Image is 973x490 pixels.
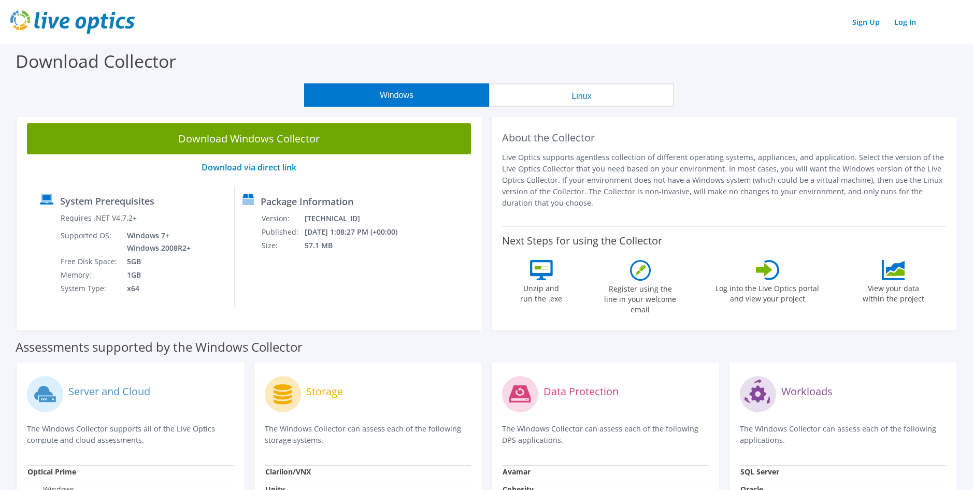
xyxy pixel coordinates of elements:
td: Size: [261,239,304,252]
td: x64 [119,282,193,295]
a: Sign Up [847,15,885,30]
label: Unzip and run the .exe [518,280,565,304]
a: Download via direct link [202,162,296,173]
p: The Windows Collector can assess each of the following DPS applications. [502,423,709,446]
td: Supported OS: [60,229,119,255]
label: Assessments supported by the Windows Collector [16,342,303,352]
label: Log into the Live Optics portal and view your project [715,280,820,304]
p: Live Optics supports agentless collection of different operating systems, appliances, and applica... [502,152,946,209]
label: View your data within the project [856,280,931,304]
button: Windows [304,83,489,107]
td: [TECHNICAL_ID] [304,212,411,225]
label: System Prerequisites [60,196,154,206]
td: [DATE] 1:08:27 PM (+00:00) [304,225,411,239]
td: System Type: [60,282,119,295]
label: Data Protection [543,386,619,397]
label: Package Information [261,196,353,207]
td: Version: [261,212,304,225]
strong: Clariion/VNX [265,467,311,477]
label: Storage [306,386,343,397]
label: Server and Cloud [68,386,150,397]
td: Memory: [60,268,119,282]
img: live_optics_svg.svg [10,10,135,34]
h2: About the Collector [502,132,946,144]
strong: Avamar [503,467,531,477]
a: Download Windows Collector [27,123,471,154]
label: Next Steps for using the Collector [502,235,662,247]
td: 5GB [119,255,193,268]
td: 57.1 MB [304,239,411,252]
p: The Windows Collector can assess each of the following applications. [740,423,947,446]
label: Register using the line in your welcome email [602,281,679,315]
td: Windows 7+ Windows 2008R2+ [119,229,193,255]
label: Workloads [781,386,833,397]
strong: Optical Prime [27,467,76,477]
label: Requires .NET V4.7.2+ [61,213,137,223]
strong: SQL Server [740,467,779,477]
label: Download Collector [16,49,176,73]
a: Log In [889,15,921,30]
td: 1GB [119,268,193,282]
td: Free Disk Space: [60,255,119,268]
p: The Windows Collector can assess each of the following storage systems. [265,423,471,446]
td: Published: [261,225,304,239]
p: The Windows Collector supports all of the Live Optics compute and cloud assessments. [27,423,234,446]
button: Linux [489,83,674,107]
